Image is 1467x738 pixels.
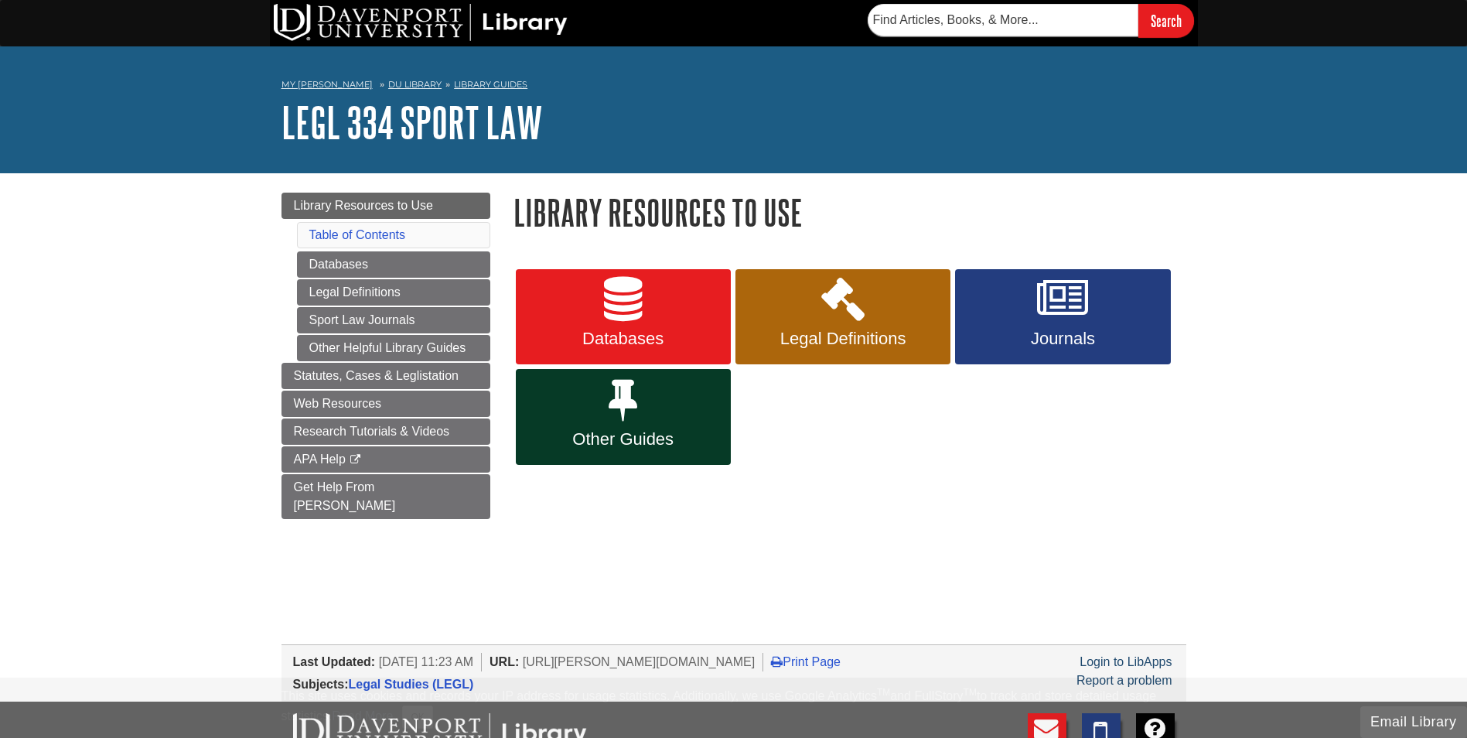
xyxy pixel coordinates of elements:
[516,269,731,365] a: Databases
[955,269,1170,365] a: Journals
[297,307,490,333] a: Sport Law Journals
[513,193,1186,232] h1: Library Resources to Use
[274,4,568,41] img: DU Library
[379,655,473,668] span: [DATE] 11:23 AM
[1080,655,1172,668] a: Login to LibApps
[293,655,376,668] span: Last Updated:
[281,74,1186,99] nav: breadcrumb
[281,193,490,519] div: Guide Page Menu
[281,687,1186,729] div: This site uses cookies and records your IP address for usage statistics. Additionally, we use Goo...
[771,655,783,668] i: Print Page
[281,193,490,219] a: Library Resources to Use
[735,269,950,365] a: Legal Definitions
[332,709,393,723] a: Read More
[490,655,519,668] span: URL:
[516,369,731,465] a: Other Guides
[294,480,396,512] span: Get Help From [PERSON_NAME]
[297,335,490,361] a: Other Helpful Library Guides
[281,391,490,417] a: Web Resources
[964,687,977,698] sup: TM
[454,79,527,90] a: Library Guides
[349,455,362,465] i: This link opens in a new window
[281,474,490,519] a: Get Help From [PERSON_NAME]
[877,687,890,698] sup: TM
[297,251,490,278] a: Databases
[281,419,490,445] a: Research Tutorials & Videos
[868,4,1194,37] form: Searches DU Library's articles, books, and more
[1076,674,1172,687] a: Report a problem
[1138,4,1194,37] input: Search
[868,4,1138,36] input: Find Articles, Books, & More...
[309,228,406,241] a: Table of Contents
[771,655,841,668] a: Print Page
[297,279,490,306] a: Legal Definitions
[527,329,719,349] span: Databases
[402,706,432,729] button: Close
[294,369,459,382] span: Statutes, Cases & Leglistation
[294,199,434,212] span: Library Resources to Use
[294,453,346,466] span: APA Help
[281,446,490,473] a: APA Help
[1360,706,1467,738] button: Email Library
[527,429,719,449] span: Other Guides
[967,329,1158,349] span: Journals
[281,98,543,146] a: LEGL 334 Sport Law
[294,425,450,438] span: Research Tutorials & Videos
[747,329,939,349] span: Legal Definitions
[388,79,442,90] a: DU Library
[281,78,373,91] a: My [PERSON_NAME]
[281,363,490,389] a: Statutes, Cases & Leglistation
[523,655,756,668] span: [URL][PERSON_NAME][DOMAIN_NAME]
[294,397,382,410] span: Web Resources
